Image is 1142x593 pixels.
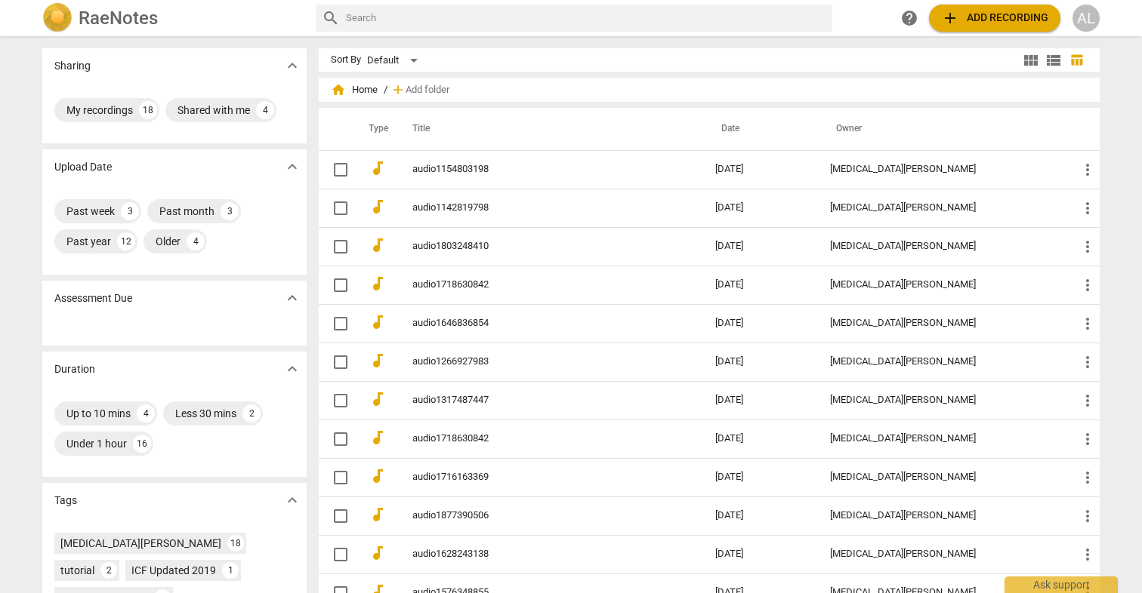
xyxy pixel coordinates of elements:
[54,361,95,377] p: Duration
[121,202,139,220] div: 3
[54,159,112,175] p: Upload Date
[412,241,661,252] a: audio1803248410
[703,458,818,496] td: [DATE]
[1042,49,1065,72] button: List view
[703,419,818,458] td: [DATE]
[703,496,818,535] td: [DATE]
[54,290,132,306] p: Assessment Due
[1065,49,1088,72] button: Table view
[1079,545,1097,564] span: more_vert
[367,48,423,72] div: Default
[133,435,151,453] div: 16
[1069,53,1084,67] span: table_chart
[331,54,361,66] div: Sort By
[66,436,127,451] div: Under 1 hour
[66,204,115,219] div: Past week
[830,318,1054,329] div: [MEDICAL_DATA][PERSON_NAME]
[369,198,387,216] span: audiotrack
[66,406,131,421] div: Up to 10 mins
[929,5,1060,32] button: Upload
[1079,238,1097,256] span: more_vert
[830,395,1054,406] div: [MEDICAL_DATA][PERSON_NAME]
[412,279,661,290] a: audio1718630842
[412,356,661,367] a: audio1266927983
[42,3,73,33] img: Logo
[156,234,181,249] div: Older
[283,491,301,509] span: expand_more
[242,404,261,422] div: 2
[1079,199,1097,217] span: more_vert
[830,164,1054,175] div: [MEDICAL_DATA][PERSON_NAME]
[1079,276,1097,294] span: more_vert
[1022,51,1040,69] span: view_module
[60,536,221,551] div: [MEDICAL_DATA][PERSON_NAME]
[331,82,378,97] span: Home
[369,236,387,254] span: audiotrack
[281,155,304,178] button: Show more
[1079,353,1097,371] span: more_vert
[412,433,661,444] a: audio1718630842
[1079,161,1097,179] span: more_vert
[1079,315,1097,333] span: more_vert
[281,54,304,77] button: Show more
[175,406,236,421] div: Less 30 mins
[369,544,387,562] span: audiotrack
[331,82,346,97] span: home
[703,304,818,343] td: [DATE]
[830,472,1054,483] div: [MEDICAL_DATA][PERSON_NAME]
[394,108,703,150] th: Title
[187,232,205,250] div: 4
[703,227,818,266] td: [DATE]
[830,548,1054,560] div: [MEDICAL_DATA][PERSON_NAME]
[830,202,1054,214] div: [MEDICAL_DATA][PERSON_NAME]
[703,381,818,419] td: [DATE]
[818,108,1066,150] th: Owner
[900,9,918,27] span: help
[390,82,406,97] span: add
[283,158,301,176] span: expand_more
[830,241,1054,252] div: [MEDICAL_DATA][PERSON_NAME]
[384,84,387,96] span: /
[369,275,387,293] span: audiotrack
[703,266,818,304] td: [DATE]
[117,232,135,250] div: 12
[369,429,387,447] span: audiotrack
[412,202,661,214] a: audio1142819798
[1079,507,1097,525] span: more_vert
[369,467,387,485] span: audiotrack
[369,505,387,524] span: audiotrack
[1020,49,1042,72] button: Tile view
[412,510,661,521] a: audio1877390506
[256,101,274,119] div: 4
[941,9,1048,27] span: Add recording
[227,535,244,552] div: 18
[131,563,216,578] div: ICF Updated 2019
[703,343,818,381] td: [DATE]
[177,103,250,118] div: Shared with me
[54,58,91,74] p: Sharing
[896,5,923,32] a: Help
[830,279,1054,290] div: [MEDICAL_DATA][PERSON_NAME]
[137,404,155,422] div: 4
[369,390,387,408] span: audiotrack
[830,510,1054,521] div: [MEDICAL_DATA][PERSON_NAME]
[412,395,661,406] a: audio1317487447
[221,202,239,220] div: 3
[60,563,94,578] div: tutorial
[1045,51,1063,69] span: view_list
[1079,392,1097,410] span: more_vert
[222,562,239,579] div: 1
[79,8,158,29] h2: RaeNotes
[412,548,661,560] a: audio1628243138
[830,433,1054,444] div: [MEDICAL_DATA][PERSON_NAME]
[281,358,304,380] button: Show more
[1079,430,1097,448] span: more_vert
[412,164,661,175] a: audio1154803198
[830,356,1054,367] div: [MEDICAL_DATA][PERSON_NAME]
[406,84,449,96] span: Add folder
[1073,5,1100,32] button: AL
[281,287,304,309] button: Show more
[139,101,157,119] div: 18
[1079,469,1097,487] span: more_vert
